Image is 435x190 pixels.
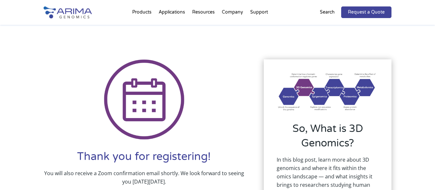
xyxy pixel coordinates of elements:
[44,6,92,18] img: Arima-Genomics-logo
[341,6,391,18] a: Request a Quote
[44,149,245,169] h1: Thank you for registering!
[277,122,379,155] h2: So, What is 3D Genomics?
[104,59,184,140] img: Icon Calendar
[320,8,335,16] p: Search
